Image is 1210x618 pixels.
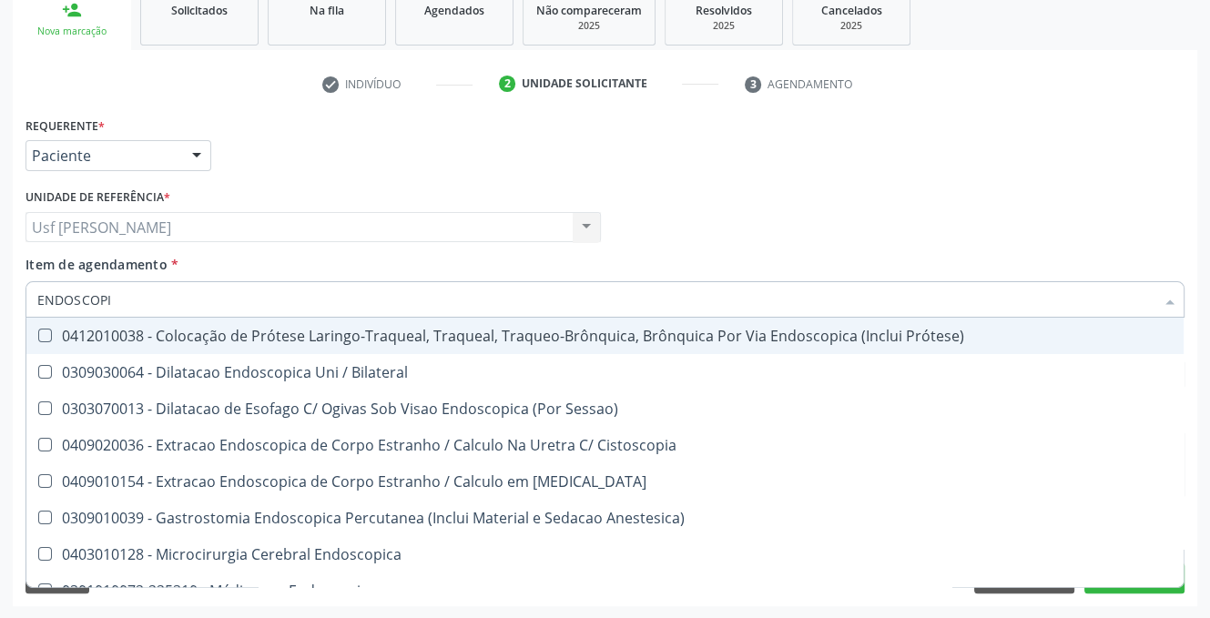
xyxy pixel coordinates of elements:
div: 0409010154 - Extracao Endoscopica de Corpo Estranho / Calculo em [MEDICAL_DATA] [37,474,1173,489]
span: Cancelados [821,3,882,18]
div: 0412010038 - Colocação de Prótese Laringo-Traqueal, Traqueal, Traqueo-Brônquica, Brônquica Por Vi... [37,329,1173,343]
div: 2025 [536,19,642,33]
div: 2025 [806,19,897,33]
div: 0309030064 - Dilatacao Endoscopica Uni / Bilateral [37,365,1173,380]
div: 2025 [678,19,769,33]
div: Unidade solicitante [522,76,647,92]
span: Não compareceram [536,3,642,18]
div: 0303070013 - Dilatacao de Esofago C/ Ogivas Sob Visao Endoscopica (Por Sessao) [37,401,1173,416]
span: Resolvidos [696,3,752,18]
span: Item de agendamento [25,256,168,273]
span: Agendados [424,3,484,18]
div: 2 [499,76,515,92]
label: Requerente [25,112,105,140]
div: Nova marcação [25,25,118,38]
label: Unidade de referência [25,184,170,212]
div: 0309010039 - Gastrostomia Endoscopica Percutanea (Inclui Material e Sedacao Anestesica) [37,511,1173,525]
div: 0409020036 - Extracao Endoscopica de Corpo Estranho / Calculo Na Uretra C/ Cistoscopia [37,438,1173,452]
span: Na fila [310,3,344,18]
div: 0301010072-225310 - Médico em Endoscopia [37,583,1173,598]
input: Buscar por procedimentos [37,281,1154,318]
span: Solicitados [171,3,228,18]
div: 0403010128 - Microcirurgia Cerebral Endoscopica [37,547,1173,562]
span: Paciente [32,147,174,165]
